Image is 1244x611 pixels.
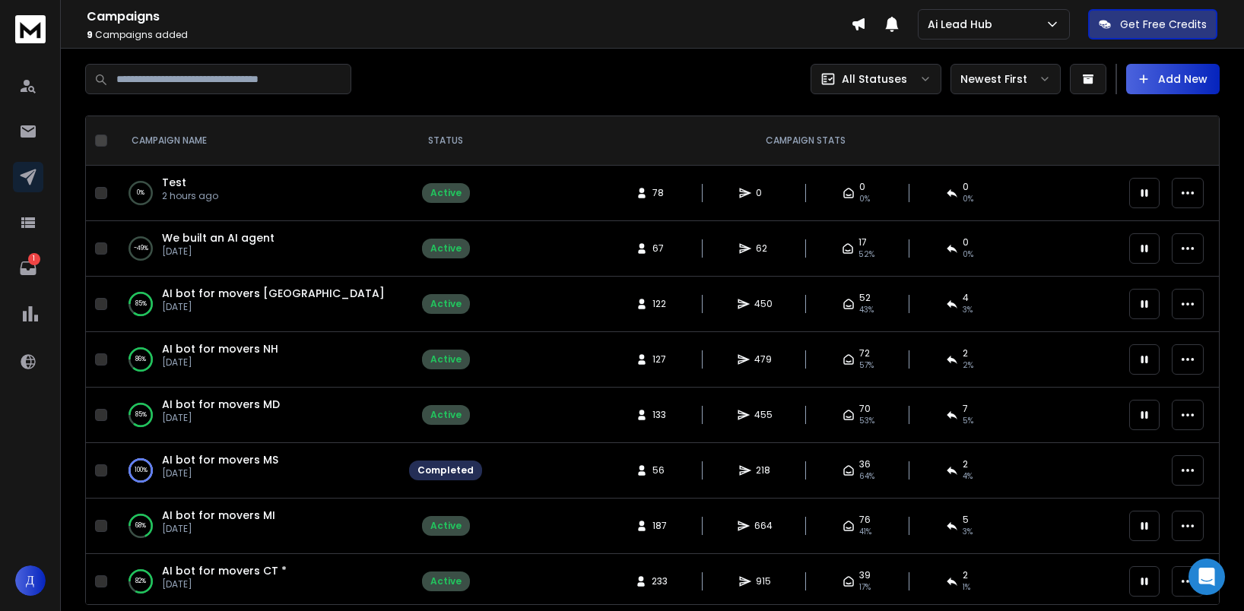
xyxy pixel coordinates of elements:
span: 4 [963,292,969,304]
span: 39 [859,569,871,581]
p: 85 % [135,407,147,423]
span: 72 [859,347,870,359]
span: 5 % [963,415,973,427]
span: 70 [859,403,871,415]
a: AI bot for movers [GEOGRAPHIC_DATA] [162,286,385,301]
button: Д [15,565,46,596]
th: CAMPAIGN STATS [491,116,1120,166]
span: 0 [963,236,969,249]
a: AI bot for movers MD [162,397,280,412]
span: 17 % [859,581,871,594]
p: 86 % [135,352,146,367]
span: 133 [652,409,668,421]
p: 2 hours ago [162,190,218,202]
td: 82%AI bot for movers CT *[DATE] [113,554,400,609]
a: AI bot for movers MS [162,452,278,467]
p: 85 % [135,296,147,312]
span: AI bot for movers NH [162,341,278,356]
span: 78 [652,187,668,199]
p: [DATE] [162,523,275,535]
div: Active [430,187,462,199]
p: -49 % [134,241,148,256]
button: Add New [1126,64,1220,94]
p: 1 [28,253,40,265]
span: 122 [652,298,668,310]
p: Get Free Credits [1120,17,1207,32]
span: 67 [652,242,668,255]
span: 52 [859,292,871,304]
span: 5 [963,514,969,526]
td: 0%Test2 hours ago [113,166,400,221]
div: Active [430,409,462,421]
p: [DATE] [162,578,287,590]
span: 41 % [859,526,871,538]
span: 17 [858,236,867,249]
span: 0% [859,193,870,205]
span: 0% [963,193,973,205]
span: 450 [754,298,773,310]
span: 3 % [963,526,973,538]
span: 62 [756,242,771,255]
div: Active [430,298,462,310]
span: 915 [756,575,771,587]
span: 127 [652,353,668,366]
p: [DATE] [162,412,280,424]
span: We built an AI agent [162,230,275,245]
span: 52 % [858,249,874,261]
span: 4 % [963,470,973,483]
span: 0 [859,181,865,193]
a: AI bot for movers CT * [162,563,287,578]
button: Newest First [950,64,1061,94]
span: 7 [963,403,968,415]
div: Active [430,242,462,255]
span: 218 [756,464,771,476]
span: 187 [652,520,668,532]
div: Open Intercom Messenger [1188,559,1225,595]
p: [DATE] [162,467,278,480]
td: 100%AI bot for movers MS[DATE] [113,443,400,499]
a: AI bot for movers MI [162,508,275,523]
p: 100 % [135,463,148,478]
span: 1 % [963,581,970,594]
span: 64 % [859,470,874,483]
p: [DATE] [162,356,278,369]
p: 0 % [137,185,144,201]
td: -49%We built an AI agent[DATE] [113,221,400,277]
span: 0 [756,187,771,199]
div: Active [430,575,462,587]
a: Test [162,175,186,190]
span: 43 % [859,304,874,316]
img: logo [15,15,46,43]
div: Active [430,353,462,366]
span: 53 % [859,415,874,427]
span: 2 [963,458,968,470]
span: 479 [754,353,772,366]
td: 85%AI bot for movers [GEOGRAPHIC_DATA][DATE] [113,277,400,332]
th: STATUS [400,116,491,166]
button: Get Free Credits [1088,9,1217,40]
a: 1 [13,253,43,283]
span: 56 [652,464,668,476]
th: CAMPAIGN NAME [113,116,400,166]
td: 86%AI bot for movers NH[DATE] [113,332,400,388]
span: 2 % [963,359,973,372]
td: 85%AI bot for movers MD[DATE] [113,388,400,443]
span: 233 [652,575,668,587]
td: 68%AI bot for movers MI[DATE] [113,499,400,554]
h1: Campaigns [87,8,851,26]
p: Campaigns added [87,29,851,41]
p: 68 % [135,518,146,533]
span: 57 % [859,359,874,372]
p: All Statuses [842,71,907,87]
p: [DATE] [162,245,275,258]
span: 0 [963,181,969,193]
span: 0 % [963,249,973,261]
span: 664 [754,520,773,532]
